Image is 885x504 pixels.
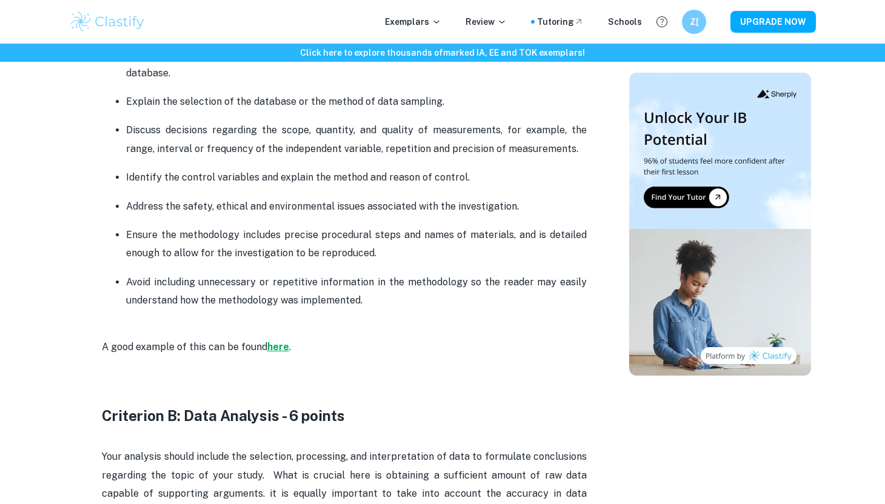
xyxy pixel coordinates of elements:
[126,121,587,158] p: Discuss decisions regarding the scope, quantity, and quality of measurements, for example, the ra...
[126,168,587,187] p: Identify the control variables and explain the method and reason of control.
[629,73,811,376] img: Thumbnail
[687,15,701,28] h6: Z[
[102,407,345,424] strong: Criterion B: Data Analysis - 6 points
[289,341,291,353] span: .
[385,15,441,28] p: Exemplars
[126,197,587,216] p: Address the safety, ethical and environmental issues associated with the investigation.
[2,46,883,59] h6: Click here to explore thousands of marked IA, EE and TOK exemplars !
[652,12,672,32] button: Help and Feedback
[608,15,642,28] a: Schools
[682,10,706,34] button: Z[
[466,15,507,28] p: Review
[267,341,289,353] a: here
[69,10,146,34] img: Clastify logo
[126,273,587,310] p: Avoid including unnecessary or repetitive information in the methodology so the reader may easily...
[102,341,267,353] span: A good example of this can be found
[537,15,584,28] a: Tutoring
[730,11,816,33] button: UPGRADE NOW
[126,93,587,111] p: Explain the selection of the database or the method of data sampling.
[126,226,587,263] p: Ensure the methodology includes precise procedural steps and names of materials, and is detailed ...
